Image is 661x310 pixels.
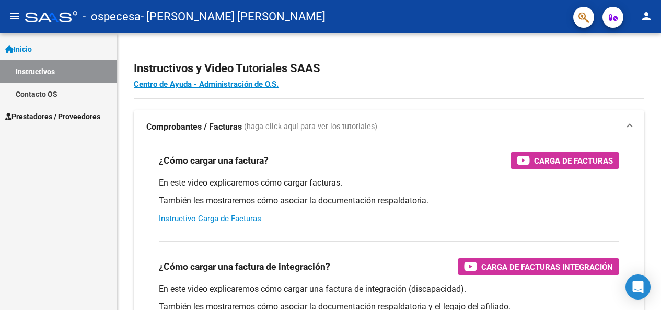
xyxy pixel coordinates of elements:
[640,10,653,22] mat-icon: person
[5,111,100,122] span: Prestadores / Proveedores
[481,260,613,273] span: Carga de Facturas Integración
[141,5,326,28] span: - [PERSON_NAME] [PERSON_NAME]
[159,153,269,168] h3: ¿Cómo cargar una factura?
[5,43,32,55] span: Inicio
[458,258,619,275] button: Carga de Facturas Integración
[534,154,613,167] span: Carga de Facturas
[146,121,242,133] strong: Comprobantes / Facturas
[159,177,619,189] p: En este video explicaremos cómo cargar facturas.
[159,195,619,206] p: También les mostraremos cómo asociar la documentación respaldatoria.
[159,259,330,274] h3: ¿Cómo cargar una factura de integración?
[159,283,619,295] p: En este video explicaremos cómo cargar una factura de integración (discapacidad).
[511,152,619,169] button: Carga de Facturas
[134,59,644,78] h2: Instructivos y Video Tutoriales SAAS
[8,10,21,22] mat-icon: menu
[134,110,644,144] mat-expansion-panel-header: Comprobantes / Facturas (haga click aquí para ver los tutoriales)
[134,79,279,89] a: Centro de Ayuda - Administración de O.S.
[159,214,261,223] a: Instructivo Carga de Facturas
[83,5,141,28] span: - ospecesa
[244,121,377,133] span: (haga click aquí para ver los tutoriales)
[625,274,651,300] div: Open Intercom Messenger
